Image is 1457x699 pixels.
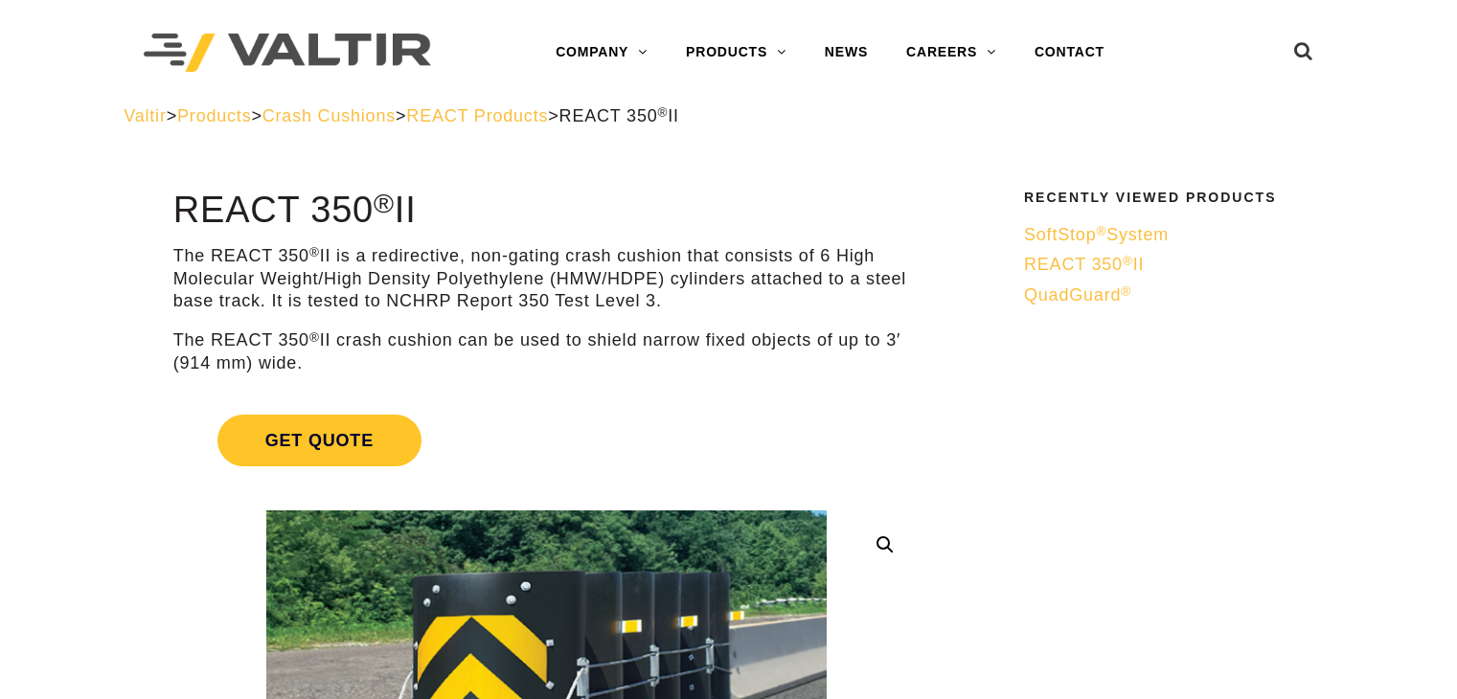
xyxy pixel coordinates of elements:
[309,245,320,259] sup: ®
[262,106,396,125] a: Crash Cushions
[1123,254,1133,268] sup: ®
[144,34,431,73] img: Valtir
[1024,254,1321,276] a: REACT 350®II
[806,34,887,72] a: NEWS
[1024,255,1144,274] span: REACT 350 II
[559,106,679,125] span: REACT 350 II
[173,191,920,231] h1: REACT 350 II
[124,106,166,125] a: Valtir
[374,188,395,218] sup: ®
[667,34,806,72] a: PRODUCTS
[309,330,320,345] sup: ®
[217,415,421,466] span: Get Quote
[536,34,667,72] a: COMPANY
[887,34,1015,72] a: CAREERS
[1024,224,1321,246] a: SoftStop®System
[177,106,251,125] a: Products
[1024,225,1169,244] span: SoftStop System
[1024,285,1131,304] span: QuadGuard
[173,245,920,312] p: The REACT 350 II is a redirective, non-gating crash cushion that consists of 6 High Molecular Wei...
[658,105,669,120] sup: ®
[173,392,920,489] a: Get Quote
[1015,34,1124,72] a: CONTACT
[1096,224,1106,238] sup: ®
[406,106,548,125] a: REACT Products
[1024,191,1321,205] h2: Recently Viewed Products
[124,105,1333,127] div: > > > >
[1024,284,1321,306] a: QuadGuard®
[1121,284,1131,299] sup: ®
[173,329,920,374] p: The REACT 350 II crash cushion can be used to shield narrow fixed objects of up to 3′ (914 mm) wide.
